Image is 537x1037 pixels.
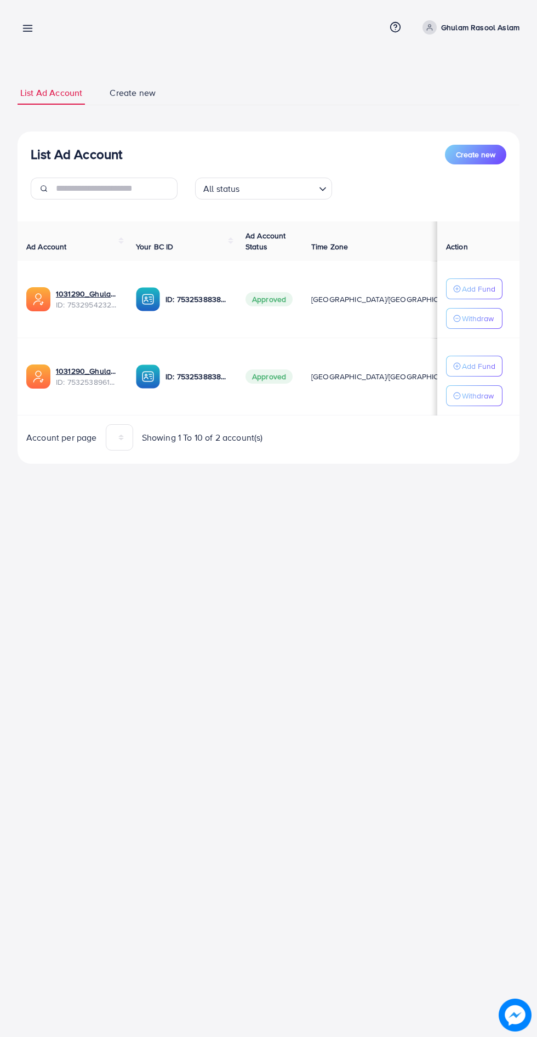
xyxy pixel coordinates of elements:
h3: List Ad Account [31,146,122,162]
span: Action [446,241,468,252]
span: Approved [245,292,293,306]
a: 1031290_Ghulam Rasool Aslam_1753805901568 [56,366,118,377]
span: Account per page [26,431,97,444]
button: Withdraw [446,308,502,329]
span: Your BC ID [136,241,174,252]
p: ID: 7532538838637019152 [165,370,228,383]
div: <span class='underline'>1031290_Ghulam Rasool Aslam 2_1753902599199</span></br>7532954232266326017 [56,288,118,311]
span: Ad Account [26,241,67,252]
img: image [499,999,532,1032]
p: Ghulam Rasool Aslam [441,21,519,34]
span: Ad Account Status [245,230,286,252]
p: ID: 7532538838637019152 [165,293,228,306]
span: ID: 7532538961244635153 [56,377,118,388]
p: Add Fund [462,360,495,373]
button: Add Fund [446,356,502,377]
img: ic-ba-acc.ded83a64.svg [136,364,160,389]
img: ic-ads-acc.e4c84228.svg [26,364,50,389]
span: List Ad Account [20,87,82,99]
div: Search for option [195,178,332,200]
div: <span class='underline'>1031290_Ghulam Rasool Aslam_1753805901568</span></br>7532538961244635153 [56,366,118,388]
span: [GEOGRAPHIC_DATA]/[GEOGRAPHIC_DATA] [311,371,464,382]
span: Time Zone [311,241,348,252]
a: Ghulam Rasool Aslam [418,20,519,35]
p: Withdraw [462,312,494,325]
button: Add Fund [446,278,502,299]
span: Showing 1 To 10 of 2 account(s) [142,431,263,444]
span: ID: 7532954232266326017 [56,299,118,310]
span: [GEOGRAPHIC_DATA]/[GEOGRAPHIC_DATA] [311,294,464,305]
span: All status [201,181,242,197]
img: ic-ba-acc.ded83a64.svg [136,287,160,311]
p: Add Fund [462,282,495,295]
p: Withdraw [462,389,494,402]
span: Create new [456,149,495,160]
a: 1031290_Ghulam Rasool Aslam 2_1753902599199 [56,288,118,299]
span: Approved [245,369,293,384]
span: Create new [110,87,156,99]
img: ic-ads-acc.e4c84228.svg [26,287,50,311]
button: Create new [445,145,506,164]
button: Withdraw [446,385,502,406]
input: Search for option [243,179,315,197]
